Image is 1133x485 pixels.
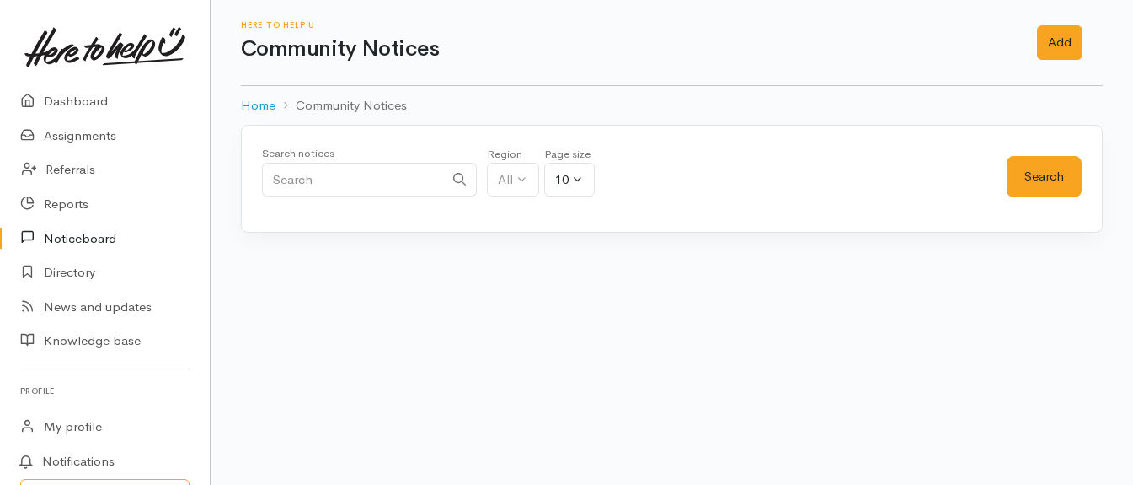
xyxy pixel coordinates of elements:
[241,96,275,116] a: Home
[498,170,513,190] div: All
[241,37,1017,62] h1: Community Notices
[1037,25,1082,60] a: Add
[555,170,569,190] div: 10
[241,86,1103,126] nav: breadcrumb
[262,146,334,160] small: Search notices
[20,380,190,402] h6: Profile
[487,146,539,163] div: Region
[544,163,595,197] button: 10
[1007,156,1082,197] button: Search
[262,163,444,197] input: Search
[544,146,595,163] div: Page size
[275,96,407,116] li: Community Notices
[487,163,539,197] button: All
[241,20,1017,30] h6: Here to help u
